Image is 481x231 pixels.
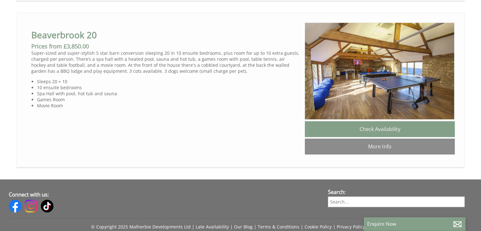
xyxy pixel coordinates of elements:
[37,91,300,97] li: Spa Hall with pool, hot tub and sauna
[367,221,462,227] p: Enquire Now
[254,224,256,230] span: |
[234,224,253,230] a: Our Blog
[328,189,465,196] h3: Search:
[230,224,233,230] span: |
[37,84,300,91] li: 10 ensuite bedrooms
[31,29,97,41] a: Beaverbrook 20
[91,224,191,230] a: © Copyright 2025 Malherbie Developments Ltd
[337,224,382,230] a: Privacy Policy & GDPR
[192,224,194,230] span: |
[31,50,300,74] p: Super-sized and super-stylish 5 star barn conversion sleeping 20 in 10 ensuite bedrooms, plus roo...
[196,224,229,230] a: Late Availability
[305,121,455,137] a: Check Availability
[37,103,300,109] li: Movie Room
[41,200,53,212] img: Tiktok
[305,22,454,120] img: Beaverbrook-somerset-holiday-home-games-room-1-sleeps-20.original.jpg
[258,224,299,230] a: Terms & Conditions
[9,200,22,212] img: Facebook
[25,200,37,212] img: Instagram
[328,197,465,207] input: Search...
[31,42,300,50] h3: Prices from £3,850.00
[37,78,300,84] li: Sleeps 20 + 10
[37,97,300,103] li: Games Room
[333,224,336,230] span: |
[305,139,455,154] a: More Info
[301,224,303,230] span: |
[305,224,332,230] a: Cookie Policy
[9,191,319,198] h3: Connect with us:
